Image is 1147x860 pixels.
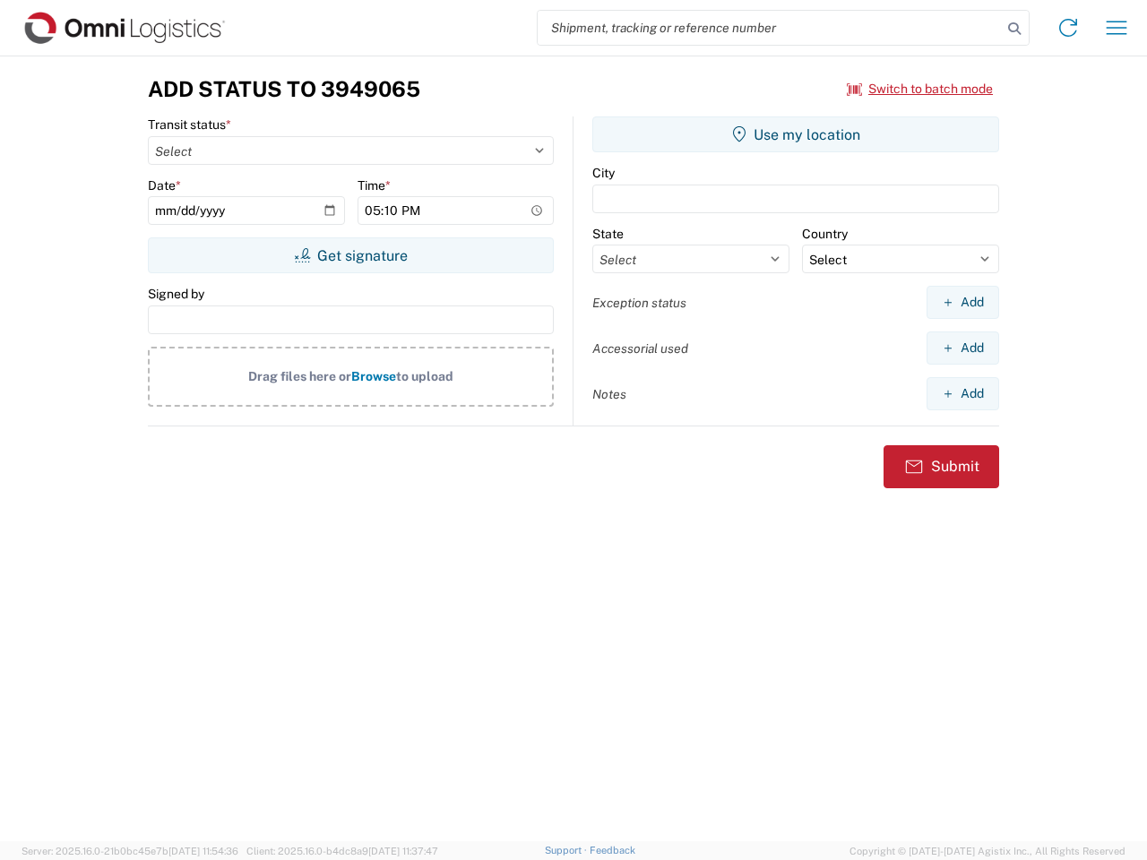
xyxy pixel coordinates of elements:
[358,177,391,193] label: Time
[927,286,999,319] button: Add
[927,331,999,365] button: Add
[368,846,438,856] span: [DATE] 11:37:47
[927,377,999,410] button: Add
[148,286,204,302] label: Signed by
[592,226,624,242] label: State
[802,226,848,242] label: Country
[592,295,686,311] label: Exception status
[148,237,554,273] button: Get signature
[849,843,1125,859] span: Copyright © [DATE]-[DATE] Agistix Inc., All Rights Reserved
[592,165,615,181] label: City
[168,846,238,856] span: [DATE] 11:54:36
[592,116,999,152] button: Use my location
[592,340,688,357] label: Accessorial used
[248,369,351,383] span: Drag files here or
[246,846,438,856] span: Client: 2025.16.0-b4dc8a9
[148,76,420,102] h3: Add Status to 3949065
[148,116,231,133] label: Transit status
[545,845,590,856] a: Support
[884,445,999,488] button: Submit
[396,369,453,383] span: to upload
[148,177,181,193] label: Date
[847,74,993,104] button: Switch to batch mode
[351,369,396,383] span: Browse
[590,845,635,856] a: Feedback
[592,386,626,402] label: Notes
[22,846,238,856] span: Server: 2025.16.0-21b0bc45e7b
[538,11,1002,45] input: Shipment, tracking or reference number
